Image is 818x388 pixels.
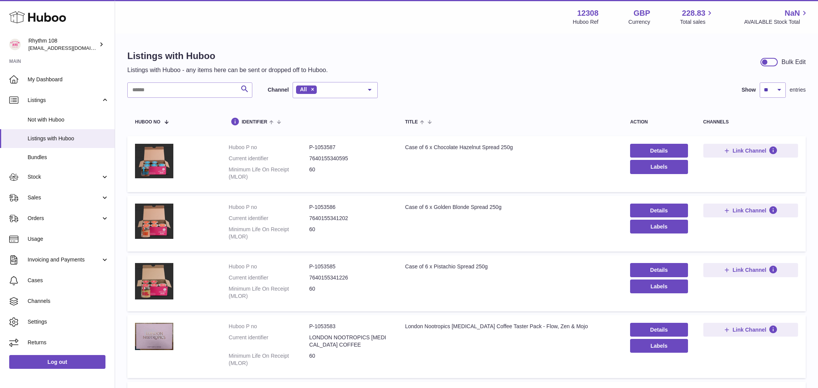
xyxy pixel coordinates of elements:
img: London Nootropics Adaptogenic Coffee Taster Pack - Flow, Zen & Mojo [135,323,173,350]
div: Bulk Edit [782,58,806,66]
span: Cases [28,277,109,284]
div: Huboo Ref [573,18,599,26]
dt: Minimum Life On Receipt (MLOR) [229,166,309,181]
button: Labels [630,160,688,174]
span: Sales [28,194,101,201]
div: channels [703,120,798,125]
dt: Minimum Life On Receipt (MLOR) [229,352,309,367]
label: Show [742,86,756,94]
span: All [300,86,307,92]
span: Returns [28,339,109,346]
img: internalAdmin-12308@internal.huboo.com [9,39,21,50]
dd: 7640155341226 [309,274,390,281]
span: title [405,120,418,125]
strong: GBP [634,8,650,18]
span: Link Channel [732,207,766,214]
span: identifier [242,120,267,125]
span: [EMAIL_ADDRESS][DOMAIN_NAME] [28,45,113,51]
span: NaN [785,8,800,18]
dd: P-1053587 [309,144,390,151]
a: Details [630,204,688,217]
div: Case of 6 x Pistachio Spread 250g [405,263,615,270]
span: Bundles [28,154,109,161]
span: Channels [28,298,109,305]
div: London Nootropics [MEDICAL_DATA] Coffee Taster Pack - Flow, Zen & Mojo [405,323,615,330]
span: Settings [28,318,109,326]
span: Stock [28,173,101,181]
dd: 7640155340595 [309,155,390,162]
span: Usage [28,235,109,243]
div: action [630,120,688,125]
span: Orders [28,215,101,222]
button: Labels [630,279,688,293]
span: Link Channel [732,326,766,333]
img: Case of 6 x Pistachio Spread 250g [135,263,173,299]
dd: LONDON NOOTROPICS [MEDICAL_DATA] COFFEE [309,334,390,349]
img: Case of 6 x Chocolate Hazelnut Spread 250g [135,144,173,178]
button: Labels [630,339,688,353]
span: Invoicing and Payments [28,256,101,263]
span: 228.83 [682,8,705,18]
dd: 60 [309,226,390,240]
span: Listings with Huboo [28,135,109,142]
dt: Huboo P no [229,323,309,330]
dd: P-1053583 [309,323,390,330]
span: Link Channel [732,147,766,154]
dt: Current identifier [229,334,309,349]
span: Total sales [680,18,714,26]
label: Channel [268,86,289,94]
span: Huboo no [135,120,160,125]
button: Link Channel [703,323,798,337]
div: Rhythm 108 [28,37,97,52]
dt: Huboo P no [229,144,309,151]
dt: Huboo P no [229,204,309,211]
div: Case of 6 x Chocolate Hazelnut Spread 250g [405,144,615,151]
dt: Minimum Life On Receipt (MLOR) [229,226,309,240]
span: entries [790,86,806,94]
dd: P-1053585 [309,263,390,270]
dd: 60 [309,166,390,181]
strong: 12308 [577,8,599,18]
a: Log out [9,355,105,369]
span: Link Channel [732,266,766,273]
a: NaN AVAILABLE Stock Total [744,8,809,26]
dt: Huboo P no [229,263,309,270]
dd: 7640155341202 [309,215,390,222]
button: Link Channel [703,204,798,217]
span: My Dashboard [28,76,109,83]
dt: Minimum Life On Receipt (MLOR) [229,285,309,300]
a: 228.83 Total sales [680,8,714,26]
button: Link Channel [703,263,798,277]
img: Case of 6 x Golden Blonde Spread 250g [135,204,173,239]
a: Details [630,144,688,158]
button: Labels [630,220,688,233]
span: Not with Huboo [28,116,109,123]
div: Currency [629,18,650,26]
h1: Listings with Huboo [127,50,328,62]
dd: P-1053586 [309,204,390,211]
div: Case of 6 x Golden Blonde Spread 250g [405,204,615,211]
dt: Current identifier [229,274,309,281]
button: Link Channel [703,144,798,158]
dd: 60 [309,285,390,300]
a: Details [630,263,688,277]
span: AVAILABLE Stock Total [744,18,809,26]
p: Listings with Huboo - any items here can be sent or dropped off to Huboo. [127,66,328,74]
span: Listings [28,97,101,104]
dd: 60 [309,352,390,367]
a: Details [630,323,688,337]
dt: Current identifier [229,215,309,222]
dt: Current identifier [229,155,309,162]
